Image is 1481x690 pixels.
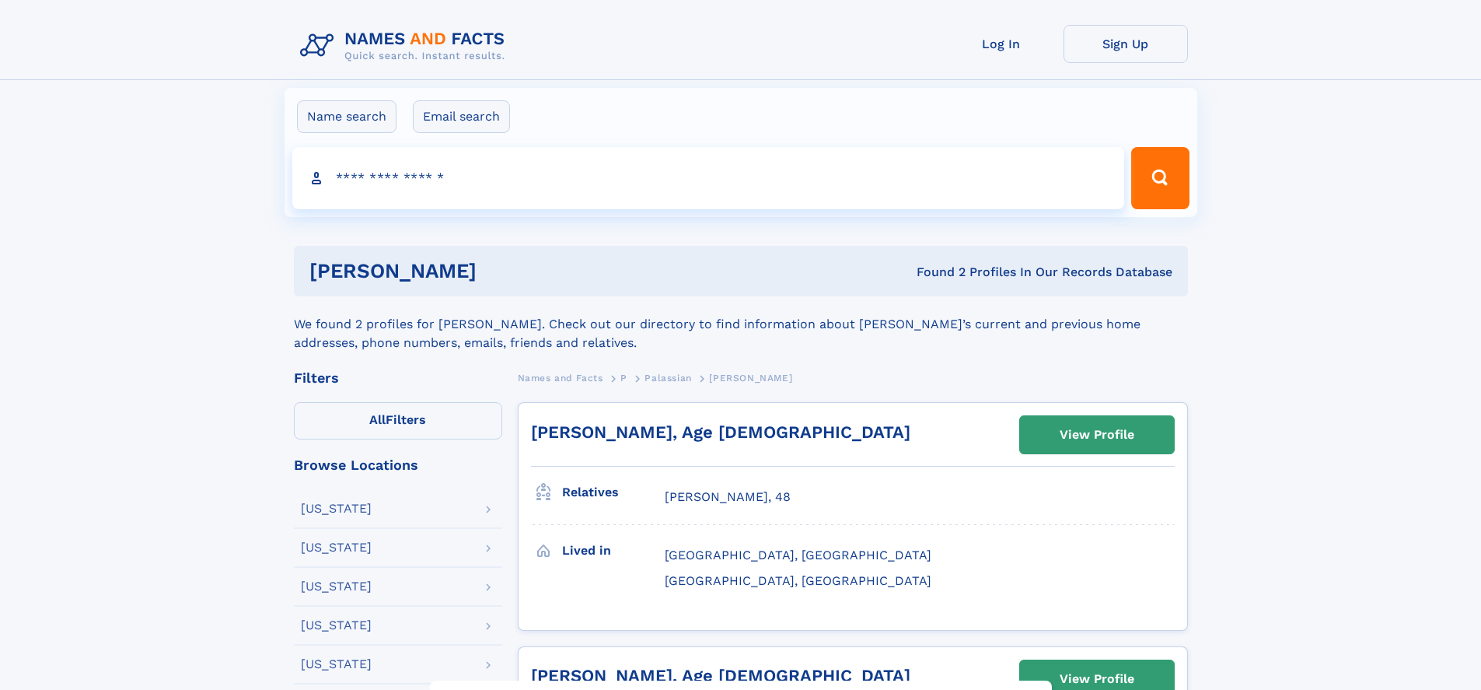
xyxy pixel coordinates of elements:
a: P [620,368,627,387]
h1: [PERSON_NAME] [309,261,697,281]
h3: Lived in [562,538,665,564]
img: Logo Names and Facts [294,25,518,67]
input: search input [292,147,1125,209]
span: [GEOGRAPHIC_DATA], [GEOGRAPHIC_DATA] [665,573,931,588]
span: Palassian [644,373,691,384]
a: Log In [939,25,1064,63]
div: [US_STATE] [301,619,372,632]
span: All [369,412,386,427]
span: [PERSON_NAME] [709,373,792,384]
a: Sign Up [1064,25,1188,63]
label: Name search [297,100,396,133]
div: [US_STATE] [301,541,372,554]
div: Browse Locations [294,458,502,472]
h3: Relatives [562,479,665,506]
div: View Profile [1060,417,1134,453]
button: Search Button [1131,147,1189,209]
a: Palassian [644,368,691,387]
a: Names and Facts [518,368,603,387]
div: Filters [294,371,502,385]
span: P [620,373,627,384]
div: [US_STATE] [301,580,372,593]
div: We found 2 profiles for [PERSON_NAME]. Check out our directory to find information about [PERSON_... [294,296,1188,352]
div: Found 2 Profiles In Our Records Database [697,264,1172,281]
label: Email search [413,100,510,133]
div: [US_STATE] [301,658,372,671]
a: [PERSON_NAME], Age [DEMOGRAPHIC_DATA] [531,422,910,442]
a: [PERSON_NAME], Age [DEMOGRAPHIC_DATA] [531,666,910,685]
label: Filters [294,402,502,440]
span: [GEOGRAPHIC_DATA], [GEOGRAPHIC_DATA] [665,548,931,562]
div: [US_STATE] [301,503,372,515]
a: View Profile [1020,416,1174,454]
a: [PERSON_NAME], 48 [665,489,791,506]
